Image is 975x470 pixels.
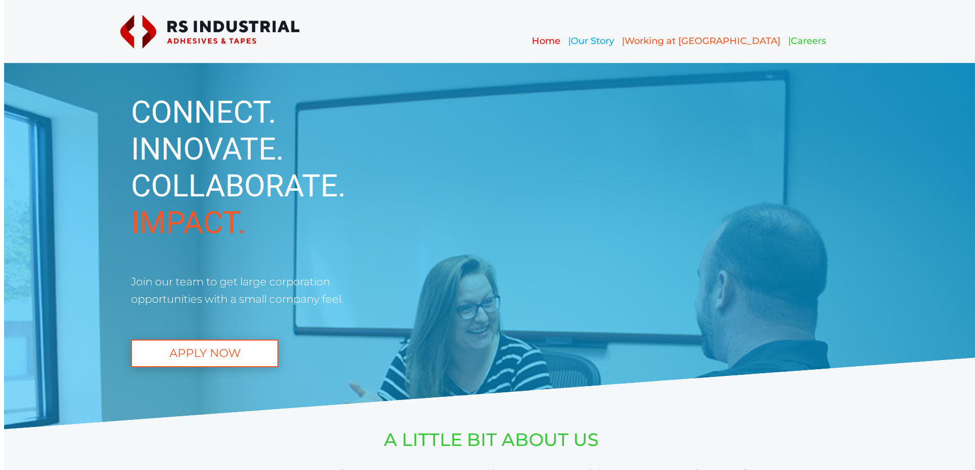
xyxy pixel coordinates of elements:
[624,35,781,47] a: Working at [GEOGRAPHIC_DATA]
[532,35,560,47] a: Home
[131,205,246,241] span: IMPACT.
[791,35,826,47] a: Careers
[131,94,539,241] h1: CONNECT. COLLABORATE.
[131,290,852,308] p: opportunities with a small company feel.
[131,273,852,290] p: Join our team to get large corporation
[571,35,614,47] a: Our Story
[568,35,571,47] span: |
[131,340,278,367] a: apply now
[384,429,599,451] strong: A LITTLE BIT ABOUT US
[120,14,249,15] img: RSI Logo
[788,35,791,47] span: |
[120,15,299,49] img: rs-normal
[131,131,284,167] span: INNOVATE.
[132,347,277,360] span: apply now
[622,35,624,47] span: |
